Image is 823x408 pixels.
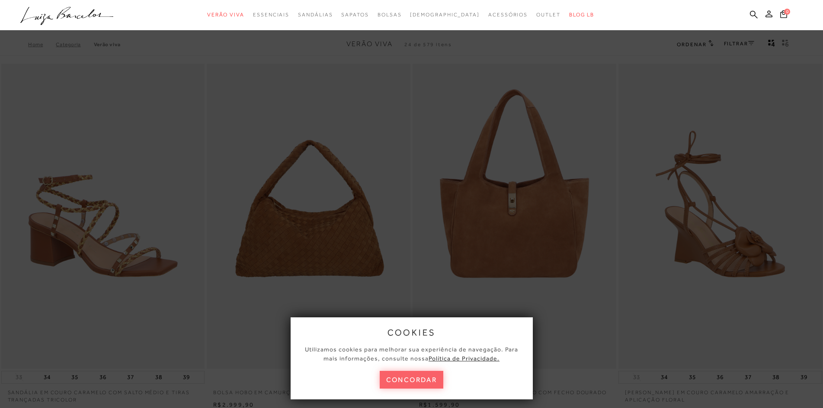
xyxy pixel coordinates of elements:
a: Política de Privacidade. [429,355,500,362]
a: noSubCategoriesText [410,7,480,23]
span: Sandálias [298,12,333,18]
a: categoryNavScreenReaderText [341,7,368,23]
a: BLOG LB [569,7,594,23]
span: Sapatos [341,12,368,18]
a: categoryNavScreenReaderText [253,7,289,23]
a: categoryNavScreenReaderText [488,7,528,23]
a: categoryNavScreenReaderText [536,7,560,23]
a: categoryNavScreenReaderText [207,7,244,23]
span: BLOG LB [569,12,594,18]
span: Essenciais [253,12,289,18]
span: Acessórios [488,12,528,18]
span: Utilizamos cookies para melhorar sua experiência de navegação. Para mais informações, consulte nossa [305,346,518,362]
a: categoryNavScreenReaderText [298,7,333,23]
span: 0 [784,9,790,15]
span: cookies [387,328,436,337]
span: Verão Viva [207,12,244,18]
span: [DEMOGRAPHIC_DATA] [410,12,480,18]
button: 0 [778,9,790,21]
span: Outlet [536,12,560,18]
button: concordar [380,371,444,389]
span: Bolsas [378,12,402,18]
a: categoryNavScreenReaderText [378,7,402,23]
